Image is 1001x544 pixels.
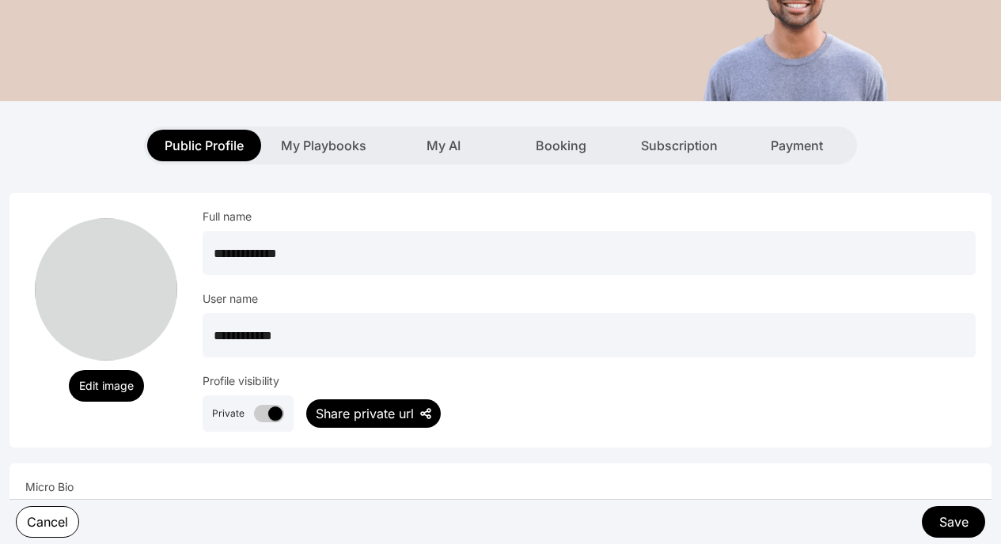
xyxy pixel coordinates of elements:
[622,130,736,161] button: Subscription
[536,136,586,155] span: Booking
[165,136,244,155] span: Public Profile
[203,209,976,231] div: Full name
[427,136,461,155] span: My AI
[69,370,144,402] button: Edit image
[740,130,854,161] button: Payment
[25,479,976,501] div: Micro Bio
[203,291,976,313] div: User name
[922,506,985,538] button: Save
[306,399,441,428] button: Share private url
[771,136,823,155] span: Payment
[16,506,79,538] button: Cancel
[641,136,718,155] span: Subscription
[281,136,366,155] span: My Playbooks
[203,373,976,395] div: Profile visibility
[35,218,177,361] img: 8b328efa-e2c2-4179-a735-c0cd816551f1
[504,130,618,161] button: Booking
[316,404,414,423] div: Share private url
[386,130,500,161] button: My AI
[212,407,245,420] div: Private
[147,130,261,161] button: Public Profile
[265,130,382,161] button: My Playbooks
